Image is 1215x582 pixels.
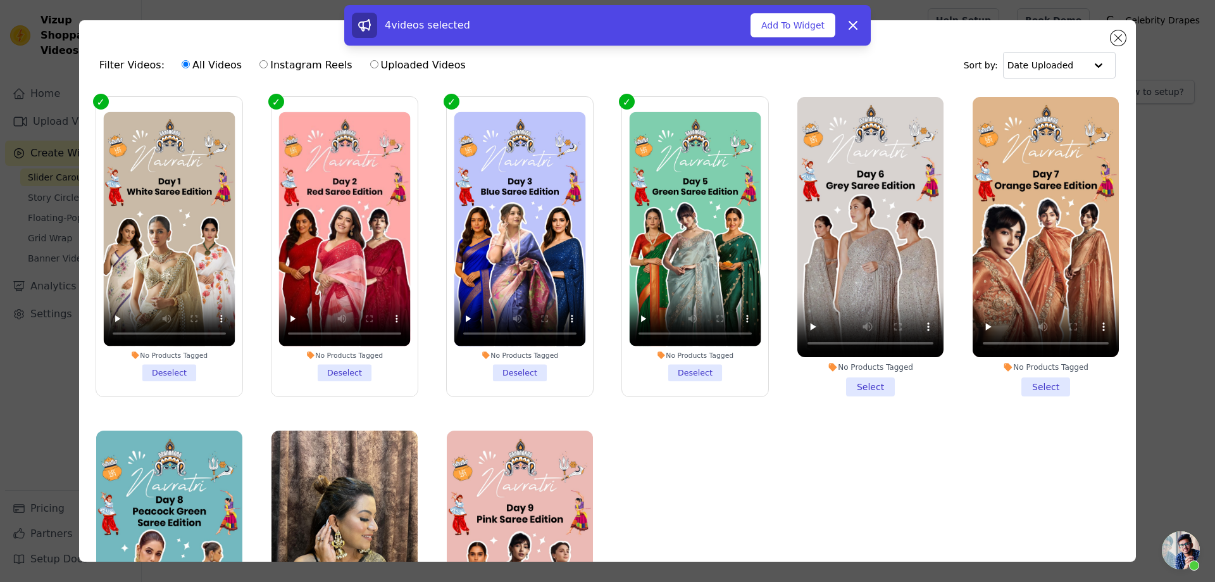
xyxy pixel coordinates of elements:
div: No Products Tagged [973,362,1119,372]
div: No Products Tagged [630,351,761,360]
div: No Products Tagged [454,351,585,360]
label: Instagram Reels [259,57,352,73]
label: Uploaded Videos [370,57,466,73]
div: Open chat [1162,531,1200,569]
div: No Products Tagged [103,351,235,360]
div: No Products Tagged [797,362,944,372]
span: 4 videos selected [385,19,470,31]
div: Filter Videos: [99,51,473,80]
div: No Products Tagged [278,351,410,360]
button: Add To Widget [751,13,835,37]
label: All Videos [181,57,242,73]
div: Sort by: [964,52,1116,79]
